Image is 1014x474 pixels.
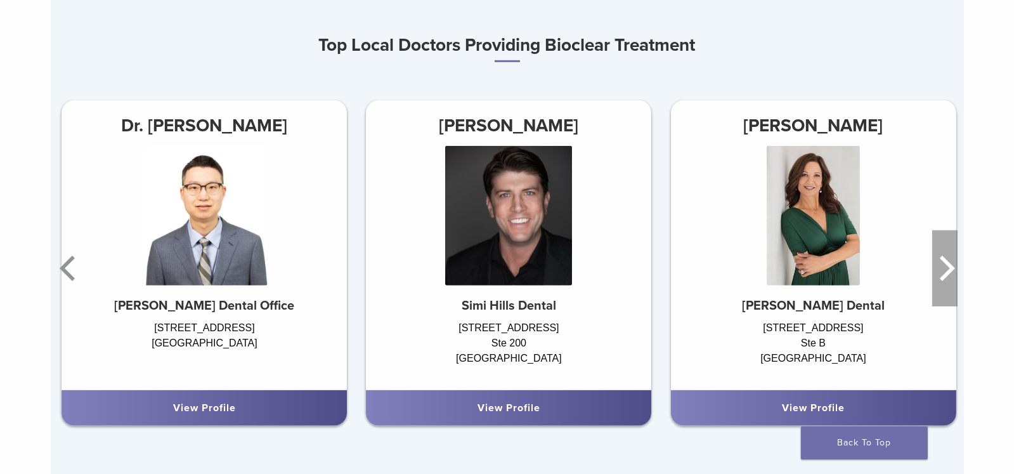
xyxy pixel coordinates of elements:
div: [STREET_ADDRESS] Ste B [GEOGRAPHIC_DATA] [671,320,956,378]
h3: [PERSON_NAME] [366,110,651,141]
button: Next [932,230,958,306]
img: Dr. Sandra Calleros [767,146,859,286]
strong: [PERSON_NAME] Dental Office [115,298,295,313]
a: View Profile [173,402,236,414]
h3: Dr. [PERSON_NAME] [62,110,348,141]
div: [STREET_ADDRESS] Ste 200 [GEOGRAPHIC_DATA] [366,320,651,378]
h3: [PERSON_NAME] [671,110,956,141]
img: Dr. Henry Chung [141,146,268,286]
a: View Profile [782,402,845,414]
a: Back To Top [801,426,928,459]
strong: [PERSON_NAME] Dental [742,298,885,313]
strong: Simi Hills Dental [462,298,556,313]
img: Dr. Justin Stout [445,146,572,286]
h3: Top Local Doctors Providing Bioclear Treatment [51,30,964,62]
button: Previous [57,230,82,306]
a: View Profile [478,402,540,414]
div: [STREET_ADDRESS] [GEOGRAPHIC_DATA] [62,320,348,378]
